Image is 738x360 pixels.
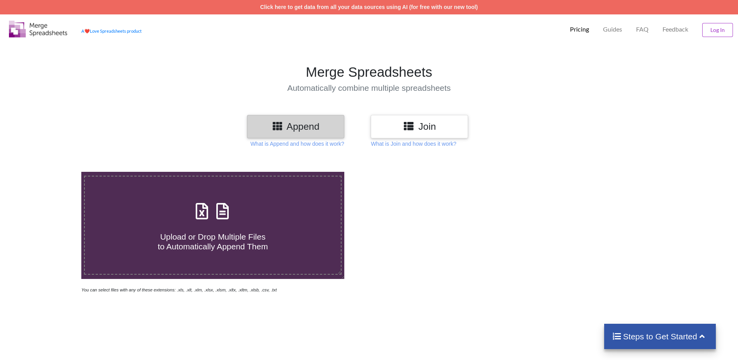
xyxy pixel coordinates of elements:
p: Guides [603,25,622,34]
a: AheartLove Spreadsheets product [81,28,142,34]
p: What is Append and how does it work? [251,140,344,148]
span: Upload or Drop Multiple Files to Automatically Append Them [158,232,268,251]
p: Pricing [570,25,589,34]
p: What is Join and how does it work? [371,140,456,148]
button: Log In [702,23,733,37]
h4: Steps to Get Started [612,332,708,341]
a: Click here to get data from all your data sources using AI (for free with our new tool) [260,4,478,10]
h3: Append [253,121,338,132]
span: Feedback [663,26,688,32]
img: Logo.png [9,21,67,37]
span: heart [84,28,90,34]
i: You can select files with any of these extensions: .xls, .xlt, .xlm, .xlsx, .xlsm, .xltx, .xltm, ... [81,288,277,292]
p: FAQ [636,25,649,34]
h3: Join [377,121,462,132]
